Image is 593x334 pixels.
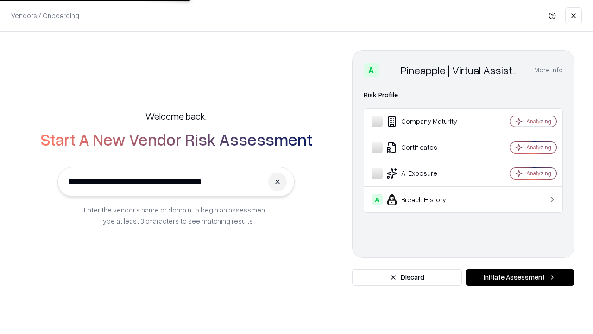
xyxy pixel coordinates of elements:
[84,204,269,226] p: Enter the vendor’s name or domain to begin an assessment. Type at least 3 characters to see match...
[382,63,397,77] img: Pineapple | Virtual Assistant Agency
[372,168,482,179] div: AI Exposure
[372,194,383,205] div: A
[372,142,482,153] div: Certificates
[352,269,462,286] button: Discard
[534,62,563,78] button: More info
[372,116,482,127] div: Company Maturity
[11,11,79,20] p: Vendors / Onboarding
[526,169,551,177] div: Analyzing
[145,109,207,122] h5: Welcome back,
[364,63,379,77] div: A
[401,63,523,77] div: Pineapple | Virtual Assistant Agency
[40,130,312,148] h2: Start A New Vendor Risk Assessment
[372,194,482,205] div: Breach History
[466,269,574,286] button: Initiate Assessment
[364,90,563,101] div: Risk Profile
[526,117,551,125] div: Analyzing
[526,143,551,151] div: Analyzing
